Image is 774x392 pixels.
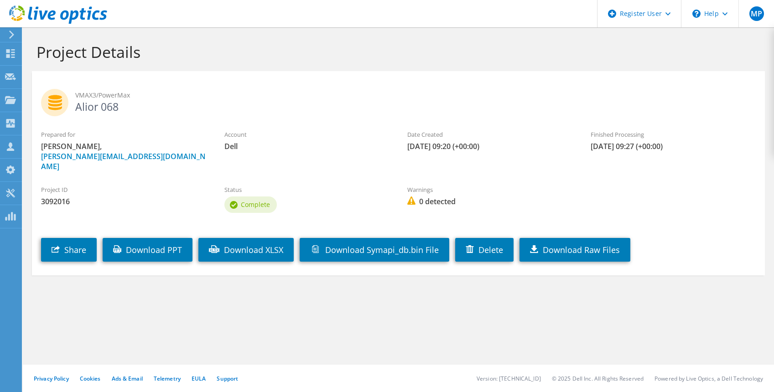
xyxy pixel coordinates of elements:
svg: \n [692,10,701,18]
span: Complete [241,200,270,209]
a: Support [217,375,238,382]
a: [PERSON_NAME][EMAIL_ADDRESS][DOMAIN_NAME] [41,151,206,171]
a: Download Raw Files [519,238,630,262]
li: © 2025 Dell Inc. All Rights Reserved [552,375,644,382]
a: Privacy Policy [34,375,69,382]
label: Account [224,130,390,139]
a: Download XLSX [198,238,294,262]
a: Telemetry [154,375,181,382]
a: EULA [192,375,206,382]
li: Version: [TECHNICAL_ID] [477,375,541,382]
label: Project ID [41,185,206,194]
label: Warnings [407,185,572,194]
label: Finished Processing [591,130,756,139]
li: Powered by Live Optics, a Dell Technology [655,375,763,382]
span: VMAX3/PowerMax [75,90,756,100]
span: [DATE] 09:20 (+00:00) [407,141,572,151]
span: 3092016 [41,196,206,206]
a: Download Symapi_db.bin File [300,238,449,262]
a: Delete [455,238,514,262]
a: Cookies [80,375,101,382]
h1: Project Details [36,42,756,62]
a: Share [41,238,97,262]
label: Status [224,185,390,194]
span: Dell [224,141,390,151]
span: MP [749,6,764,21]
a: Download PPT [103,238,192,262]
a: Ads & Email [112,375,143,382]
label: Date Created [407,130,572,139]
label: Prepared for [41,130,206,139]
span: 0 detected [407,196,572,206]
h2: Alior 068 [41,89,756,112]
span: [DATE] 09:27 (+00:00) [591,141,756,151]
span: [PERSON_NAME], [41,141,206,171]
